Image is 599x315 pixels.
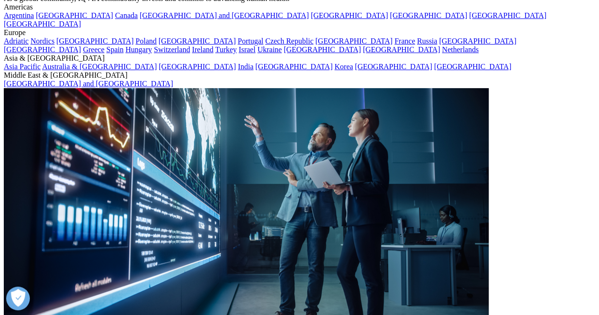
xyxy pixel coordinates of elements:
[311,11,388,19] a: [GEOGRAPHIC_DATA]
[265,37,313,45] a: Czech Republic
[83,45,104,54] a: Greece
[239,45,256,54] a: Israel
[140,11,309,19] a: [GEOGRAPHIC_DATA] and [GEOGRAPHIC_DATA]
[315,37,393,45] a: [GEOGRAPHIC_DATA]
[417,37,438,45] a: Russia
[4,45,81,54] a: [GEOGRAPHIC_DATA]
[154,45,190,54] a: Switzerland
[135,37,156,45] a: Poland
[42,63,157,71] a: Australia & [GEOGRAPHIC_DATA]
[4,3,595,11] div: Americas
[159,63,236,71] a: [GEOGRAPHIC_DATA]
[238,37,263,45] a: Portugal
[442,45,478,54] a: Netherlands
[4,37,28,45] a: Adriatic
[6,287,30,310] button: Open Preferences
[192,45,213,54] a: Ireland
[30,37,54,45] a: Nordics
[284,45,361,54] a: [GEOGRAPHIC_DATA]
[4,54,595,63] div: Asia & [GEOGRAPHIC_DATA]
[56,37,134,45] a: [GEOGRAPHIC_DATA]
[4,80,173,88] a: [GEOGRAPHIC_DATA] and [GEOGRAPHIC_DATA]
[125,45,152,54] a: Hungary
[36,11,113,19] a: [GEOGRAPHIC_DATA]
[363,45,440,54] a: [GEOGRAPHIC_DATA]
[238,63,253,71] a: India
[334,63,353,71] a: Korea
[4,63,41,71] a: Asia Pacific
[159,37,236,45] a: [GEOGRAPHIC_DATA]
[115,11,138,19] a: Canada
[4,28,595,37] div: Europe
[469,11,546,19] a: [GEOGRAPHIC_DATA]
[4,11,34,19] a: Argentina
[4,71,595,80] div: Middle East & [GEOGRAPHIC_DATA]
[439,37,516,45] a: [GEOGRAPHIC_DATA]
[355,63,432,71] a: [GEOGRAPHIC_DATA]
[258,45,282,54] a: Ukraine
[215,45,237,54] a: Turkey
[390,11,467,19] a: [GEOGRAPHIC_DATA]
[106,45,123,54] a: Spain
[394,37,415,45] a: France
[4,20,81,28] a: [GEOGRAPHIC_DATA]
[255,63,332,71] a: [GEOGRAPHIC_DATA]
[434,63,511,71] a: [GEOGRAPHIC_DATA]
